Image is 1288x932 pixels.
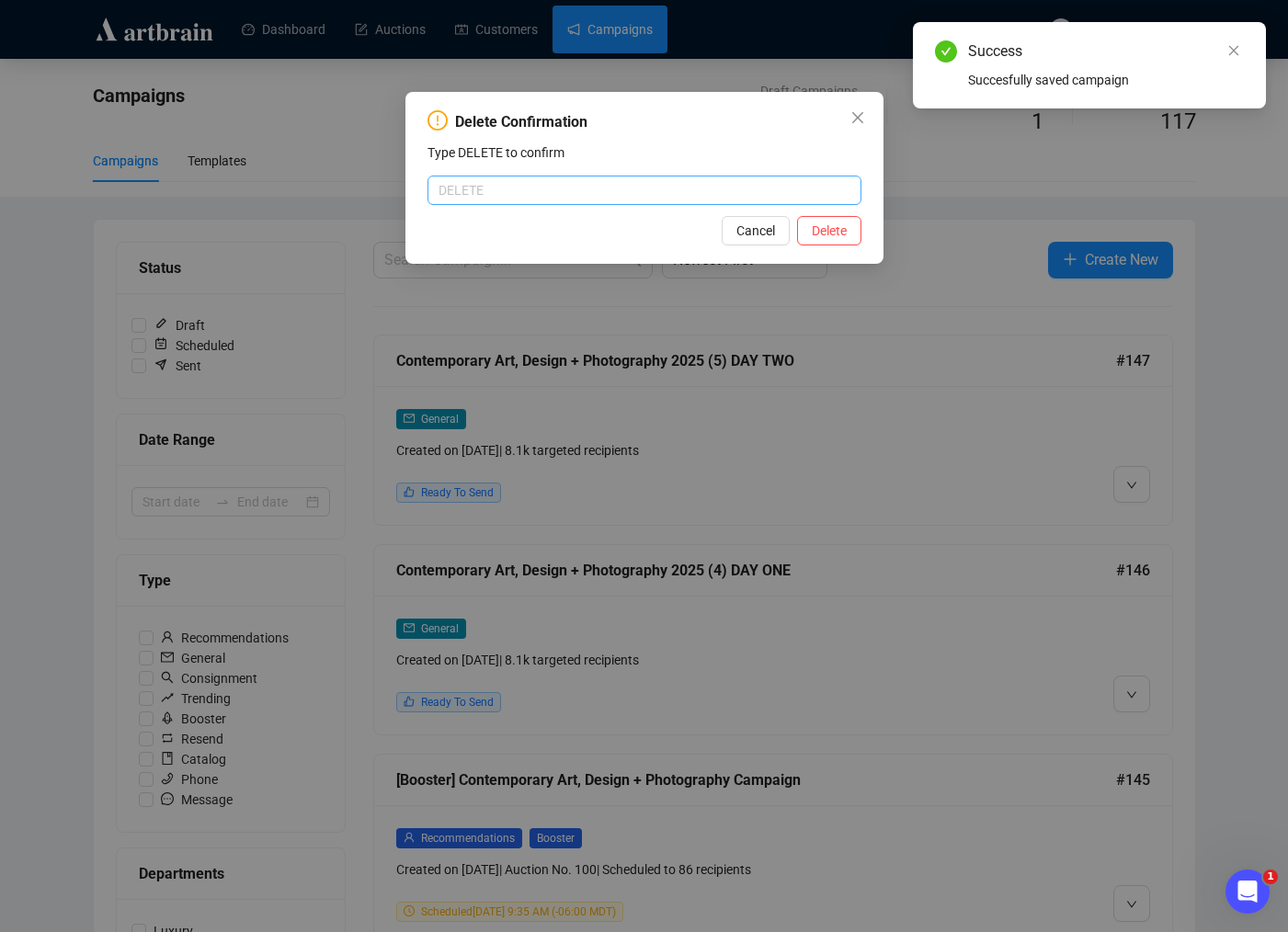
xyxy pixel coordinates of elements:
[850,110,865,125] span: close
[1227,44,1240,57] span: close
[968,70,1244,90] div: Succesfully saved campaign
[427,176,861,205] input: DELETE
[968,40,1244,63] div: Success
[455,111,587,133] div: Delete Confirmation
[1225,869,1270,914] iframe: Intercom live chat
[843,103,872,132] button: Close
[935,40,957,63] span: check-circle
[1263,869,1278,884] span: 1
[427,142,861,163] p: Type DELETE to confirm
[736,221,775,241] span: Cancel
[797,216,861,245] button: Delete
[1224,40,1244,61] a: Close
[427,110,449,131] span: exclamation-circle
[812,221,847,241] span: Delete
[722,216,790,245] button: Cancel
